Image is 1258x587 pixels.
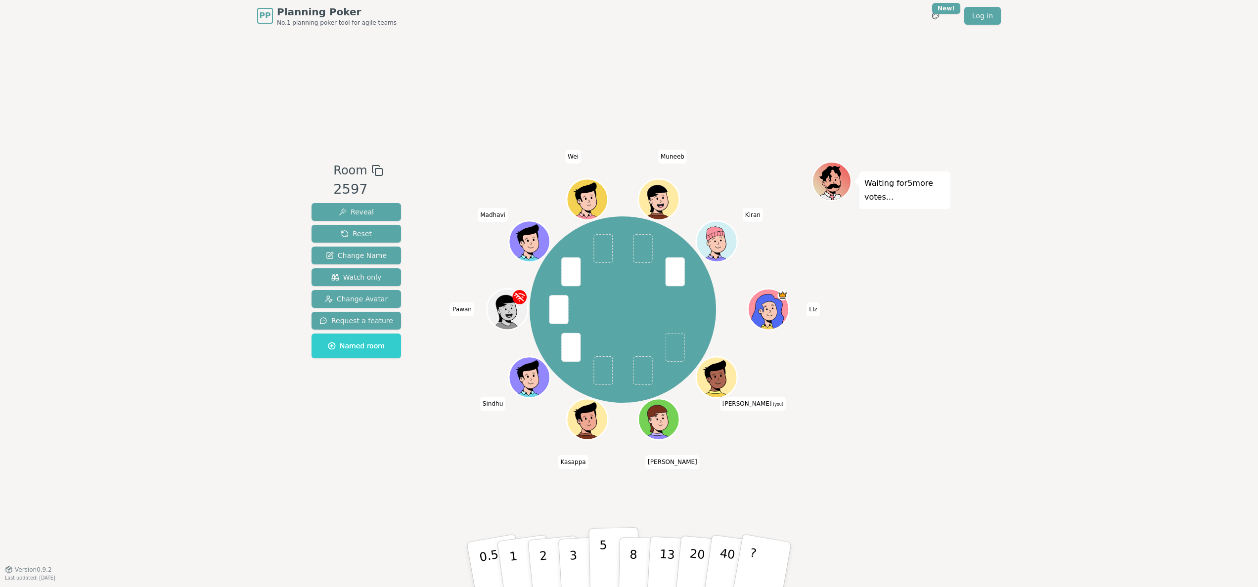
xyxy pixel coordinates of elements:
[5,566,52,574] button: Version0.9.2
[312,312,401,330] button: Request a feature
[312,334,401,358] button: Named room
[312,225,401,243] button: Reset
[450,302,474,316] span: Click to change your name
[478,208,508,222] span: Click to change your name
[777,290,788,300] span: LIz is the host
[864,176,945,204] p: Waiting for 5 more votes...
[558,455,588,469] span: Click to change your name
[658,150,687,164] span: Click to change your name
[927,7,944,25] button: New!
[15,566,52,574] span: Version 0.9.2
[964,7,1001,25] a: Log in
[565,150,581,164] span: Click to change your name
[326,251,387,260] span: Change Name
[312,268,401,286] button: Watch only
[312,290,401,308] button: Change Avatar
[312,203,401,221] button: Reveal
[480,397,505,411] span: Click to change your name
[257,5,397,27] a: PPPlanning PokerNo.1 planning poker tool for agile teams
[333,162,367,179] span: Room
[277,19,397,27] span: No.1 planning poker tool for agile teams
[341,229,372,239] span: Reset
[319,316,393,326] span: Request a feature
[312,247,401,264] button: Change Name
[328,341,385,351] span: Named room
[932,3,960,14] div: New!
[333,179,383,200] div: 2597
[772,402,784,407] span: (you)
[331,272,382,282] span: Watch only
[743,208,763,222] span: Click to change your name
[259,10,270,22] span: PP
[5,575,55,581] span: Last updated: [DATE]
[720,397,786,411] span: Click to change your name
[807,302,820,316] span: Click to change your name
[277,5,397,19] span: Planning Poker
[339,207,374,217] span: Reveal
[645,455,700,469] span: Click to change your name
[325,294,388,304] span: Change Avatar
[697,358,736,397] button: Click to change your avatar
